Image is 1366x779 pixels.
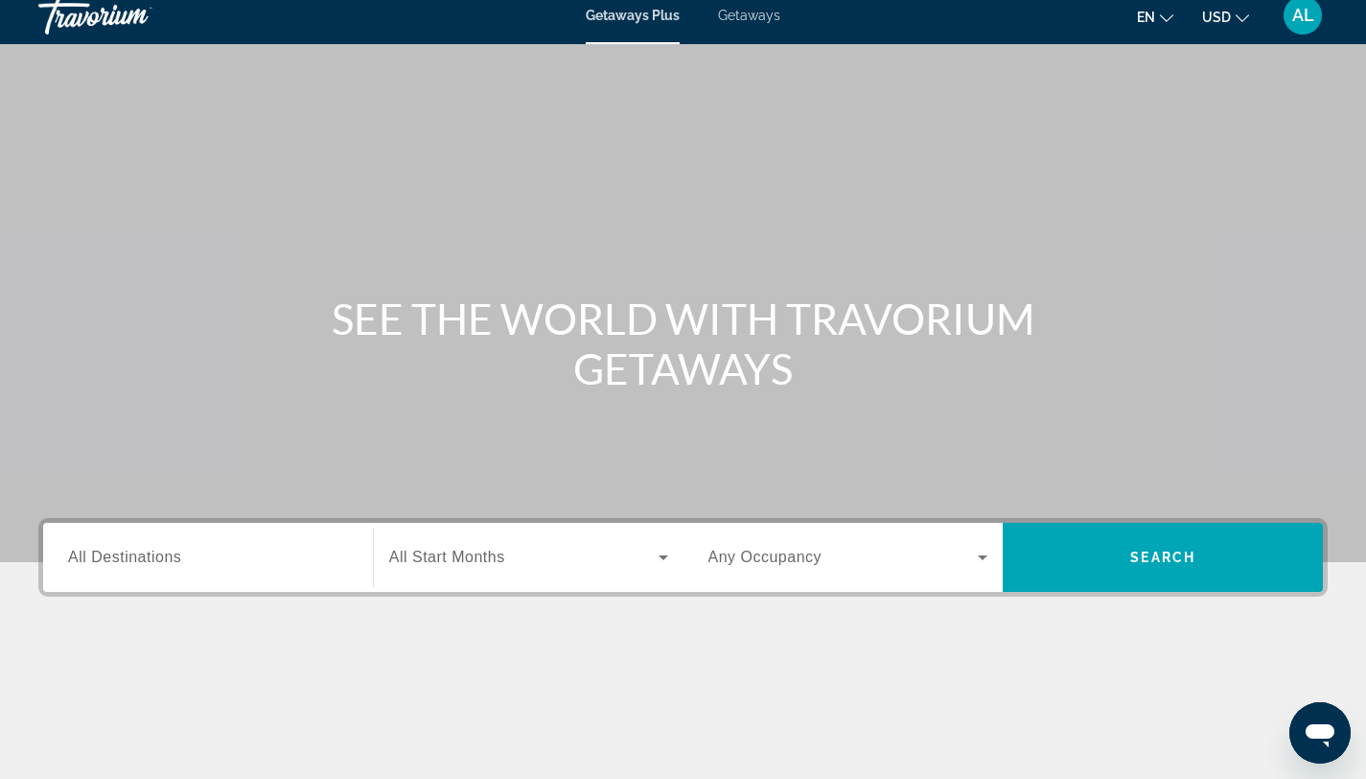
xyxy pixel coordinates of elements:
div: Search widget [43,523,1323,592]
a: Getaways [718,8,780,23]
span: All Start Months [389,549,505,565]
span: en [1137,10,1155,25]
a: Getaways Plus [586,8,680,23]
h1: SEE THE WORLD WITH TRAVORIUM GETAWAYS [324,294,1043,393]
span: USD [1202,10,1231,25]
iframe: Botón para iniciar la ventana de mensajería [1289,702,1351,764]
button: Change currency [1202,3,1249,31]
button: Search [1003,523,1323,592]
span: Search [1130,550,1195,565]
span: AL [1292,6,1314,25]
span: All Destinations [68,549,181,565]
span: Any Occupancy [708,549,822,565]
button: Change language [1137,3,1173,31]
